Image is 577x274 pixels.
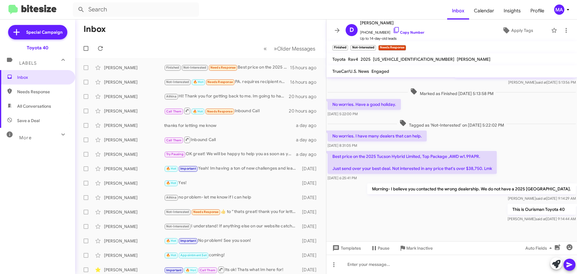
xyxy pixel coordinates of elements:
div: [PERSON_NAME] [104,252,164,258]
p: Best price on the 2025 Tucson Hybrid Limited, Top Package ,AWD w1.99APR. Just send over your best... [328,151,497,174]
span: [PHONE_NUMBER] [360,26,424,35]
div: [DATE] [299,267,321,273]
div: [PERSON_NAME] [104,238,164,244]
span: Important [180,239,196,243]
div: PA. requires recipient notarization [164,79,290,85]
button: MA [549,5,570,15]
div: [PERSON_NAME] [104,108,164,114]
span: said at [536,80,547,85]
span: All Conversations [17,103,51,109]
span: Toyota [332,57,346,62]
a: Special Campaign [8,25,67,39]
div: 20 hours ago [289,94,321,100]
button: Pause [366,243,394,254]
span: Save a Deal [17,118,40,124]
button: Next [270,42,319,55]
span: [PERSON_NAME] [DATE] 9:14:29 AM [508,196,576,201]
span: Important [166,268,182,272]
span: Not-Interested [166,80,189,84]
span: [DATE] 5:22:00 PM [328,112,358,116]
span: said at [536,217,546,221]
button: Previous [260,42,270,55]
span: [DATE] 8:31:05 PM [328,143,357,148]
div: Yeah! Im having a ton of new challenges and learning new things. Yes we are both hustlers! Sales ... [164,165,299,172]
span: 🔥 Hot [166,253,176,257]
div: Best price on the 2025 Tucson Hybrid Limited, Top Package ,AWD w1.99APR. Just send over your best... [164,64,290,71]
div: thanks for letting me know [164,122,296,128]
div: [DATE] [299,238,321,244]
div: 15 hours ago [290,65,321,71]
div: [PERSON_NAME] [104,195,164,201]
span: Not-Interested [166,224,189,228]
small: Needs Response [378,45,406,51]
span: Up to 14-day-old leads [360,35,424,42]
span: Templates [331,243,361,254]
div: [DATE] [299,195,321,201]
span: Athina [166,94,176,98]
span: 🔥 Hot [166,239,176,243]
div: Yes! [164,180,299,186]
a: Calendar [469,2,499,20]
a: Inbox [447,2,469,20]
p: No worries. I have many dealers that can help. [328,131,427,141]
span: Older Messages [277,45,315,52]
span: 🔥 Hot [166,181,176,185]
div: [PERSON_NAME] [104,180,164,186]
span: said at [536,196,546,201]
a: Profile [526,2,549,20]
button: Templates [326,243,366,254]
span: [PERSON_NAME] [DATE] 9:14:44 AM [508,217,576,221]
div: [PERSON_NAME] [104,151,164,157]
span: Labels [19,60,37,66]
span: [DATE] 6:25:41 PM [328,176,357,180]
div: 20 hours ago [289,108,321,114]
span: Not-Interested [166,210,189,214]
span: TrueCar/U.S. News [332,69,369,74]
span: Try Pausing [166,152,184,156]
div: coming! [164,252,299,259]
div: I understand! If anything else on our website catches your eye, reach out! [164,223,299,230]
div: Inbound Call [164,107,289,115]
div: a day ago [296,137,321,143]
button: Mark Inactive [394,243,438,254]
span: 🔥 Hot [186,268,196,272]
span: Marked as Finished [DATE] 5:13:58 PM [408,88,496,97]
div: [PERSON_NAME] [104,267,164,273]
div: no problem- let me know if I can help [164,194,299,201]
button: Auto Fields [521,243,559,254]
div: [PERSON_NAME] [104,65,164,71]
div: [DATE] [299,223,321,229]
span: Needs Response [207,109,233,113]
div: [PERSON_NAME] [104,209,164,215]
span: » [274,45,277,52]
div: [PERSON_NAME] [104,223,164,229]
div: 16 hours ago [290,79,321,85]
span: « [264,45,267,52]
span: Auto Fields [525,243,554,254]
span: [PERSON_NAME] [360,19,424,26]
div: [PERSON_NAME] [104,94,164,100]
span: Appointment Set [180,253,207,257]
span: 🔥 Hot [193,80,203,84]
a: Insights [499,2,526,20]
div: Its ok! Thats what Im here for! [164,266,299,273]
div: [PERSON_NAME] [104,137,164,143]
div: [PERSON_NAME] [104,166,164,172]
span: Engaged [371,69,389,74]
span: Important [180,167,196,171]
span: More [19,135,32,140]
p: This is Ourisman Toyota 40 [508,204,576,215]
div: [PERSON_NAME] [104,122,164,128]
span: Call Them [166,109,182,113]
span: [US_VEHICLE_IDENTIFICATION_NUMBER] [373,57,454,62]
div: ​👍​ to “ thats great! thank you for letting me know-ill update this side of things! ” [164,208,299,215]
span: Needs Response [207,80,233,84]
div: [DATE] [299,166,321,172]
div: Toyota 40 [27,45,48,51]
nav: Page navigation example [260,42,319,55]
span: Special Campaign [26,29,63,35]
span: Pause [378,243,389,254]
span: 2025 [361,57,371,62]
